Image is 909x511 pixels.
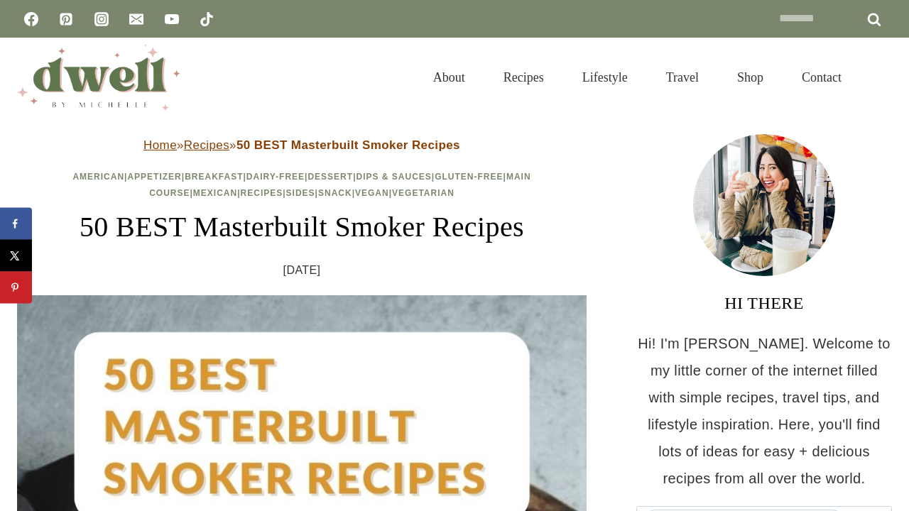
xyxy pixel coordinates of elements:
[246,172,305,182] a: Dairy-Free
[143,138,460,152] span: » »
[122,5,151,33] a: Email
[563,53,647,102] a: Lifestyle
[17,45,180,110] img: DWELL by michelle
[783,53,861,102] a: Contact
[72,172,124,182] a: American
[185,172,243,182] a: Breakfast
[392,188,454,198] a: Vegetarian
[236,138,460,152] strong: 50 BEST Masterbuilt Smoker Recipes
[414,53,861,102] nav: Primary Navigation
[87,5,116,33] a: Instagram
[184,138,229,152] a: Recipes
[158,5,186,33] a: YouTube
[636,330,892,492] p: Hi! I'm [PERSON_NAME]. Welcome to my little corner of the internet filled with simple recipes, tr...
[192,5,221,33] a: TikTok
[355,188,389,198] a: Vegan
[143,138,177,152] a: Home
[636,290,892,316] h3: HI THERE
[193,188,237,198] a: Mexican
[318,188,352,198] a: Snack
[283,260,321,281] time: [DATE]
[241,188,283,198] a: Recipes
[718,53,783,102] a: Shop
[17,5,45,33] a: Facebook
[17,206,587,248] h1: 50 BEST Masterbuilt Smoker Recipes
[127,172,181,182] a: Appetizer
[286,188,315,198] a: Sides
[72,172,530,198] span: | | | | | | | | | | | | |
[484,53,563,102] a: Recipes
[307,172,353,182] a: Dessert
[647,53,718,102] a: Travel
[435,172,503,182] a: Gluten-Free
[356,172,431,182] a: Dips & Sauces
[52,5,80,33] a: Pinterest
[868,65,892,89] button: View Search Form
[414,53,484,102] a: About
